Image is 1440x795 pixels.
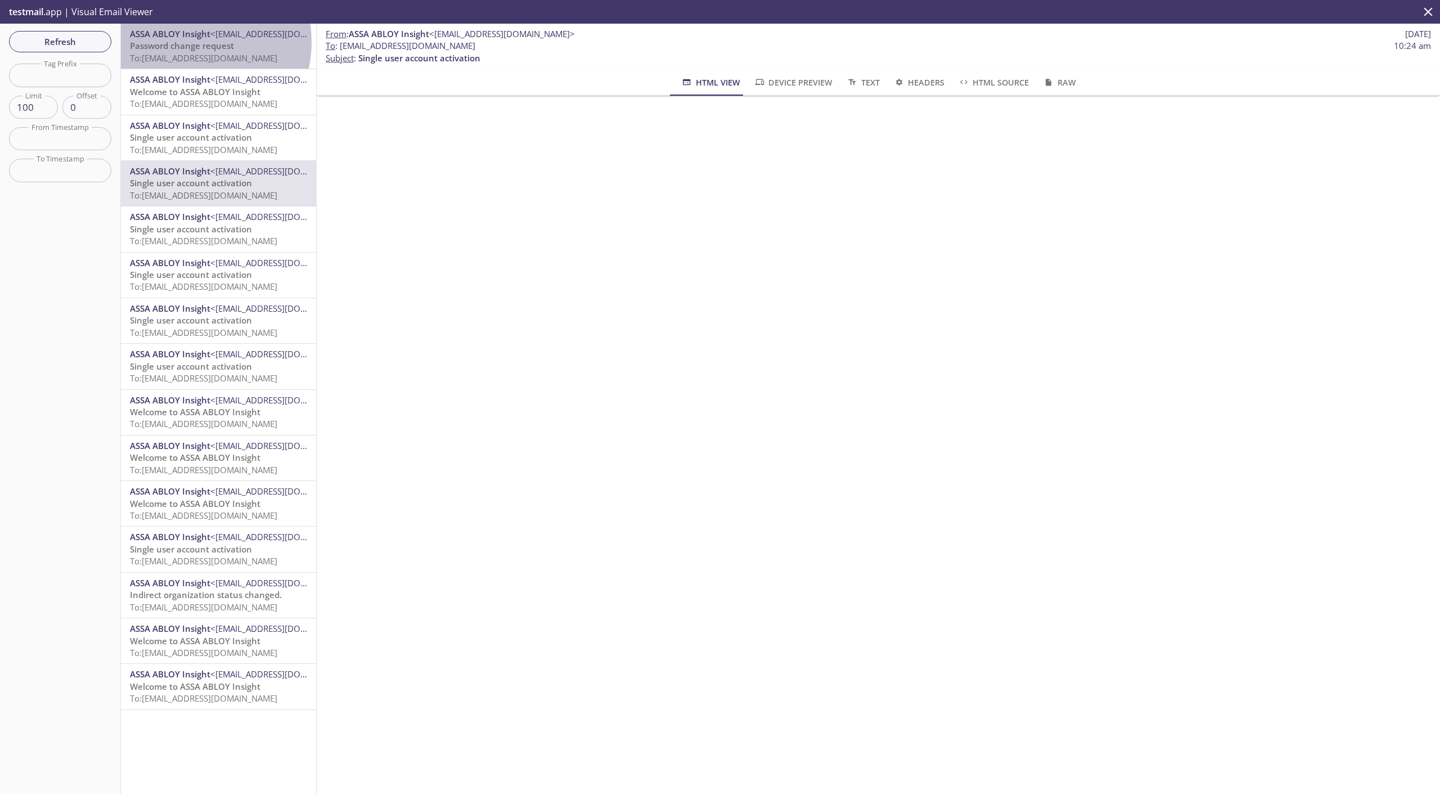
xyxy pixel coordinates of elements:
span: To: [EMAIL_ADDRESS][DOMAIN_NAME] [130,235,277,246]
span: <[EMAIL_ADDRESS][DOMAIN_NAME]> [210,165,356,177]
span: Password change request [130,40,234,51]
div: ASSA ABLOY Insight<[EMAIL_ADDRESS][DOMAIN_NAME]>Single user account activationTo:[EMAIL_ADDRESS][... [121,115,316,160]
div: ASSA ABLOY Insight<[EMAIL_ADDRESS][DOMAIN_NAME]>Welcome to ASSA ABLOY InsightTo:[EMAIL_ADDRESS][D... [121,390,316,435]
span: To: [EMAIL_ADDRESS][DOMAIN_NAME] [130,281,277,292]
span: Single user account activation [130,177,252,188]
span: <[EMAIL_ADDRESS][DOMAIN_NAME]> [210,531,356,542]
span: Refresh [18,34,102,49]
span: <[EMAIL_ADDRESS][DOMAIN_NAME]> [429,28,575,39]
span: <[EMAIL_ADDRESS][DOMAIN_NAME]> [210,348,356,360]
span: <[EMAIL_ADDRESS][DOMAIN_NAME]> [210,211,356,222]
span: Welcome to ASSA ABLOY Insight [130,86,260,97]
span: To: [EMAIL_ADDRESS][DOMAIN_NAME] [130,555,277,567]
span: : [326,28,575,40]
span: To: [EMAIL_ADDRESS][DOMAIN_NAME] [130,601,277,613]
span: ASSA ABLOY Insight [349,28,429,39]
span: ASSA ABLOY Insight [130,74,210,85]
span: Single user account activation [358,52,480,64]
div: ASSA ABLOY Insight<[EMAIL_ADDRESS][DOMAIN_NAME]>Welcome to ASSA ABLOY InsightTo:[EMAIL_ADDRESS][D... [121,69,316,114]
div: ASSA ABLOY Insight<[EMAIL_ADDRESS][DOMAIN_NAME]>Password change requestTo:[EMAIL_ADDRESS][DOMAIN_... [121,24,316,69]
span: ASSA ABLOY Insight [130,211,210,222]
div: ASSA ABLOY Insight<[EMAIL_ADDRESS][DOMAIN_NAME]>Single user account activationTo:[EMAIL_ADDRESS][... [121,344,316,389]
span: Single user account activation [130,132,252,143]
span: <[EMAIL_ADDRESS][DOMAIN_NAME]> [210,486,356,497]
span: To [326,40,335,51]
span: ASSA ABLOY Insight [130,165,210,177]
span: ASSA ABLOY Insight [130,394,210,406]
span: ASSA ABLOY Insight [130,668,210,680]
div: ASSA ABLOY Insight<[EMAIL_ADDRESS][DOMAIN_NAME]>Single user account activationTo:[EMAIL_ADDRESS][... [121,161,316,206]
span: To: [EMAIL_ADDRESS][DOMAIN_NAME] [130,464,277,475]
span: ASSA ABLOY Insight [130,440,210,451]
span: Welcome to ASSA ABLOY Insight [130,406,260,417]
span: <[EMAIL_ADDRESS][DOMAIN_NAME]> [210,577,356,589]
span: To: [EMAIL_ADDRESS][DOMAIN_NAME] [130,647,277,658]
span: ASSA ABLOY Insight [130,348,210,360]
span: Welcome to ASSA ABLOY Insight [130,681,260,692]
span: ASSA ABLOY Insight [130,486,210,497]
p: : [326,40,1431,64]
span: : [EMAIL_ADDRESS][DOMAIN_NAME] [326,40,475,52]
span: Text [846,75,879,89]
span: 10:24 am [1394,40,1431,52]
div: ASSA ABLOY Insight<[EMAIL_ADDRESS][DOMAIN_NAME]>Single user account activationTo:[EMAIL_ADDRESS][... [121,206,316,251]
span: Single user account activation [130,544,252,555]
span: To: [EMAIL_ADDRESS][DOMAIN_NAME] [130,510,277,521]
span: Welcome to ASSA ABLOY Insight [130,635,260,646]
div: ASSA ABLOY Insight<[EMAIL_ADDRESS][DOMAIN_NAME]>Welcome to ASSA ABLOY InsightTo:[EMAIL_ADDRESS][D... [121,618,316,663]
span: Single user account activation [130,315,252,326]
span: HTML View [681,75,740,89]
span: Raw [1042,75,1075,89]
div: ASSA ABLOY Insight<[EMAIL_ADDRESS][DOMAIN_NAME]>Welcome to ASSA ABLOY InsightTo:[EMAIL_ADDRESS][D... [121,435,316,480]
span: Device Preview [754,75,832,89]
span: Single user account activation [130,223,252,235]
div: ASSA ABLOY Insight<[EMAIL_ADDRESS][DOMAIN_NAME]>Welcome to ASSA ABLOY InsightTo:[EMAIL_ADDRESS][D... [121,481,316,526]
span: To: [EMAIL_ADDRESS][DOMAIN_NAME] [130,190,277,201]
button: Refresh [9,31,111,52]
span: ASSA ABLOY Insight [130,623,210,634]
span: ASSA ABLOY Insight [130,28,210,39]
span: testmail [9,6,43,18]
span: To: [EMAIL_ADDRESS][DOMAIN_NAME] [130,98,277,109]
span: Headers [893,75,944,89]
span: Single user account activation [130,269,252,280]
span: To: [EMAIL_ADDRESS][DOMAIN_NAME] [130,418,277,429]
span: ASSA ABLOY Insight [130,303,210,314]
span: ASSA ABLOY Insight [130,257,210,268]
span: Welcome to ASSA ABLOY Insight [130,498,260,509]
span: To: [EMAIL_ADDRESS][DOMAIN_NAME] [130,144,277,155]
div: ASSA ABLOY Insight<[EMAIL_ADDRESS][DOMAIN_NAME]>Single user account activationTo:[EMAIL_ADDRESS][... [121,298,316,343]
span: To: [EMAIL_ADDRESS][DOMAIN_NAME] [130,327,277,338]
span: To: [EMAIL_ADDRESS][DOMAIN_NAME] [130,372,277,384]
nav: emails [121,24,316,710]
div: ASSA ABLOY Insight<[EMAIL_ADDRESS][DOMAIN_NAME]>Single user account activationTo:[EMAIL_ADDRESS][... [121,527,316,572]
span: <[EMAIL_ADDRESS][DOMAIN_NAME]> [210,668,356,680]
span: <[EMAIL_ADDRESS][DOMAIN_NAME]> [210,28,356,39]
span: To: [EMAIL_ADDRESS][DOMAIN_NAME] [130,52,277,64]
span: Indirect organization status changed. [130,589,282,600]
span: ASSA ABLOY Insight [130,120,210,131]
span: <[EMAIL_ADDRESS][DOMAIN_NAME]> [210,623,356,634]
span: <[EMAIL_ADDRESS][DOMAIN_NAME]> [210,257,356,268]
span: <[EMAIL_ADDRESS][DOMAIN_NAME]> [210,120,356,131]
span: <[EMAIL_ADDRESS][DOMAIN_NAME]> [210,74,356,85]
span: ASSA ABLOY Insight [130,531,210,542]
span: <[EMAIL_ADDRESS][DOMAIN_NAME]> [210,303,356,314]
div: ASSA ABLOY Insight<[EMAIL_ADDRESS][DOMAIN_NAME]>Indirect organization status changed.To:[EMAIL_AD... [121,573,316,618]
div: ASSA ABLOY Insight<[EMAIL_ADDRESS][DOMAIN_NAME]>Single user account activationTo:[EMAIL_ADDRESS][... [121,253,316,298]
span: HTML Source [958,75,1029,89]
span: Welcome to ASSA ABLOY Insight [130,452,260,463]
span: ASSA ABLOY Insight [130,577,210,589]
span: <[EMAIL_ADDRESS][DOMAIN_NAME]> [210,394,356,406]
span: Subject [326,52,354,64]
span: [DATE] [1405,28,1431,40]
span: Single user account activation [130,361,252,372]
span: From [326,28,346,39]
span: To: [EMAIL_ADDRESS][DOMAIN_NAME] [130,693,277,704]
div: ASSA ABLOY Insight<[EMAIL_ADDRESS][DOMAIN_NAME]>Welcome to ASSA ABLOY InsightTo:[EMAIL_ADDRESS][D... [121,664,316,709]
span: <[EMAIL_ADDRESS][DOMAIN_NAME]> [210,440,356,451]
